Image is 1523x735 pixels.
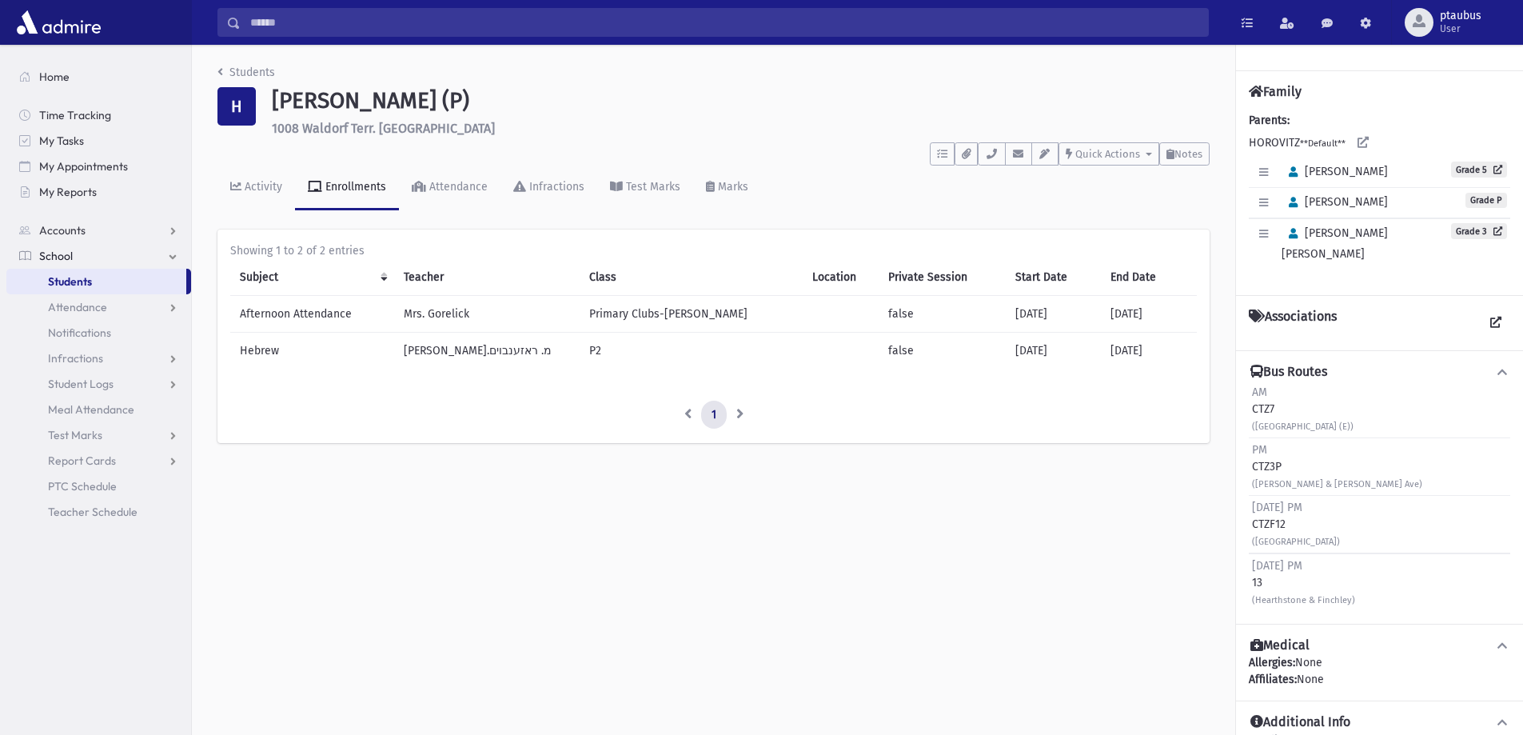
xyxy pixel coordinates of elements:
[6,243,191,269] a: School
[1481,309,1510,338] a: View all Associations
[39,185,97,199] span: My Reports
[1252,385,1267,399] span: AM
[580,295,803,332] td: Primary Clubs-[PERSON_NAME]
[13,6,105,38] img: AdmirePro
[230,259,394,296] th: Subject
[295,166,399,210] a: Enrollments
[48,453,116,468] span: Report Cards
[715,180,748,194] div: Marks
[1282,226,1388,261] span: [PERSON_NAME] [PERSON_NAME]
[1252,559,1302,573] span: [DATE] PM
[1250,364,1327,381] h4: Bus Routes
[48,402,134,417] span: Meal Attendance
[1249,714,1510,731] button: Additional Info
[48,300,107,314] span: Attendance
[39,108,111,122] span: Time Tracking
[6,218,191,243] a: Accounts
[1440,10,1481,22] span: ptaubus
[39,249,73,263] span: School
[6,179,191,205] a: My Reports
[6,128,191,154] a: My Tasks
[1465,193,1507,208] span: Grade P
[399,166,500,210] a: Attendance
[48,505,138,519] span: Teacher Schedule
[230,242,1197,259] div: Showing 1 to 2 of 2 entries
[6,294,191,320] a: Attendance
[6,397,191,422] a: Meal Attendance
[1249,114,1290,127] b: Parents:
[1101,259,1197,296] th: End Date
[1252,384,1354,434] div: CTZ7
[1249,84,1302,99] h4: Family
[272,121,1210,136] h6: 1008 Waldorf Terr. [GEOGRAPHIC_DATA]
[48,377,114,391] span: Student Logs
[6,499,191,525] a: Teacher Schedule
[1252,443,1267,457] span: PM
[39,223,86,238] span: Accounts
[1249,654,1510,688] div: None
[580,259,803,296] th: Class
[394,295,580,332] td: Mrs. Gorelick
[1101,332,1197,369] td: [DATE]
[623,180,680,194] div: Test Marks
[6,269,186,294] a: Students
[1249,671,1510,688] div: None
[230,295,394,332] td: Afternoon Attendance
[6,371,191,397] a: Student Logs
[48,479,117,493] span: PTC Schedule
[1440,22,1481,35] span: User
[1249,309,1337,338] h4: Associations
[803,259,879,296] th: Location
[701,401,727,429] a: 1
[879,332,1006,369] td: false
[1451,162,1507,178] a: Grade 5
[217,87,256,126] div: H
[217,64,275,87] nav: breadcrumb
[1174,148,1202,160] span: Notes
[1282,165,1388,178] span: [PERSON_NAME]
[6,320,191,346] a: Notifications
[48,351,103,366] span: Infractions
[580,332,803,369] td: P2
[1249,637,1510,654] button: Medical
[1451,223,1507,239] a: Grade 3
[48,428,102,442] span: Test Marks
[426,180,488,194] div: Attendance
[1006,259,1101,296] th: Start Date
[6,154,191,179] a: My Appointments
[1249,673,1297,686] b: Affiliates:
[1252,479,1422,489] small: ([PERSON_NAME] & [PERSON_NAME] Ave)
[1249,364,1510,381] button: Bus Routes
[597,166,693,210] a: Test Marks
[1075,148,1140,160] span: Quick Actions
[1252,421,1354,432] small: ([GEOGRAPHIC_DATA] (E))
[1249,656,1295,669] b: Allergies:
[1252,499,1340,549] div: CTZF12
[48,274,92,289] span: Students
[394,259,580,296] th: Teacher
[48,326,111,340] span: Notifications
[526,180,584,194] div: Infractions
[39,134,84,148] span: My Tasks
[1006,295,1101,332] td: [DATE]
[1250,637,1310,654] h4: Medical
[322,180,386,194] div: Enrollments
[6,346,191,371] a: Infractions
[1252,441,1422,492] div: CTZ3P
[1252,595,1355,605] small: (Hearthstone & Finchley)
[6,422,191,448] a: Test Marks
[1252,557,1355,608] div: 13
[6,102,191,128] a: Time Tracking
[1249,112,1510,282] div: HOROVITZ
[1059,142,1159,166] button: Quick Actions
[1006,332,1101,369] td: [DATE]
[6,473,191,499] a: PTC Schedule
[217,66,275,79] a: Students
[272,87,1210,114] h1: [PERSON_NAME] (P)
[693,166,761,210] a: Marks
[394,332,580,369] td: [PERSON_NAME].מ. ראזענבוים
[241,180,282,194] div: Activity
[39,159,128,174] span: My Appointments
[1252,501,1302,514] span: [DATE] PM
[39,70,70,84] span: Home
